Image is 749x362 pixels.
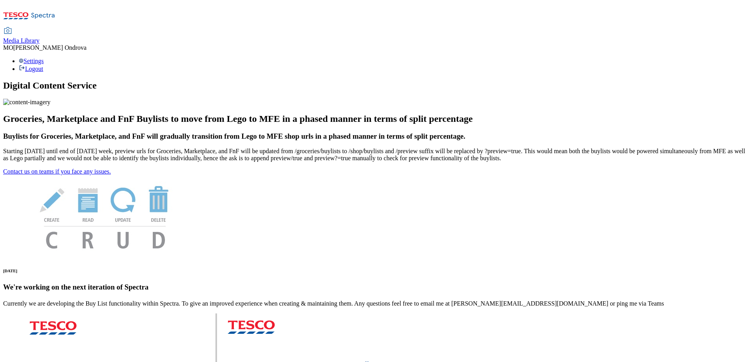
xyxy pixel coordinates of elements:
a: Settings [19,58,44,64]
p: Starting [DATE] until end of [DATE] week, preview urls for Groceries, Marketplace, and FnF will b... [3,148,746,162]
span: MO [3,44,13,51]
a: Media Library [3,28,40,44]
p: Currently we are developing the Buy List functionality within Spectra. To give an improved experi... [3,300,746,307]
h3: We're working on the next iteration of Spectra [3,283,746,291]
a: Logout [19,65,43,72]
span: [PERSON_NAME] Ondrova [13,44,87,51]
h1: Digital Content Service [3,80,746,91]
img: News Image [3,175,207,257]
img: content-imagery [3,99,51,106]
h2: Groceries, Marketplace and FnF Buylists to move from Lego to MFE in a phased manner in terms of s... [3,114,746,124]
span: Media Library [3,37,40,44]
h6: [DATE] [3,268,746,273]
h3: Buylists for Groceries, Marketplace, and FnF will gradually transition from Lego to MFE shop urls... [3,132,746,141]
a: Contact us on teams if you face any issues. [3,168,111,175]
